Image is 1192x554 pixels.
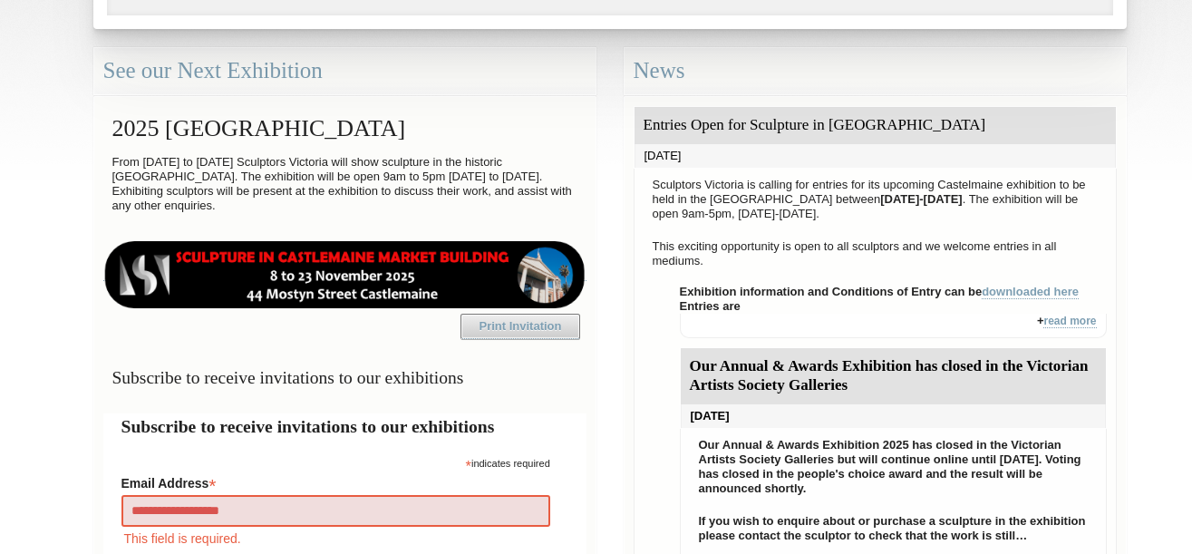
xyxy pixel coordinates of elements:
[644,235,1107,273] p: This exciting opportunity is open to all sculptors and we welcome entries in all mediums.
[681,348,1106,404] div: Our Annual & Awards Exhibition has closed in the Victorian Artists Society Galleries
[982,285,1079,299] a: downloaded here
[635,107,1116,144] div: Entries Open for Sculpture in [GEOGRAPHIC_DATA]
[103,360,586,395] h3: Subscribe to receive invitations to our exhibitions
[681,404,1106,428] div: [DATE]
[460,314,580,339] a: Print Invitation
[680,314,1107,338] div: +
[644,173,1107,226] p: Sculptors Victoria is calling for entries for its upcoming Castelmaine exhibition to be held in t...
[103,106,586,151] h2: 2025 [GEOGRAPHIC_DATA]
[103,241,586,308] img: castlemaine-ldrbd25v2.png
[121,529,550,549] div: This field is required.
[624,47,1127,95] div: News
[680,285,1080,299] strong: Exhibition information and Conditions of Entry can be
[93,47,596,95] div: See our Next Exhibition
[690,510,1097,548] p: If you wish to enquire about or purchase a sculpture in the exhibition please contact the sculpto...
[121,471,550,492] label: Email Address
[690,433,1097,501] p: Our Annual & Awards Exhibition 2025 has closed in the Victorian Artists Society Galleries but wil...
[635,144,1116,168] div: [DATE]
[121,453,550,471] div: indicates required
[880,192,963,206] strong: [DATE]-[DATE]
[1043,315,1096,328] a: read more
[103,151,586,218] p: From [DATE] to [DATE] Sculptors Victoria will show sculpture in the historic [GEOGRAPHIC_DATA]. T...
[121,413,568,440] h2: Subscribe to receive invitations to our exhibitions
